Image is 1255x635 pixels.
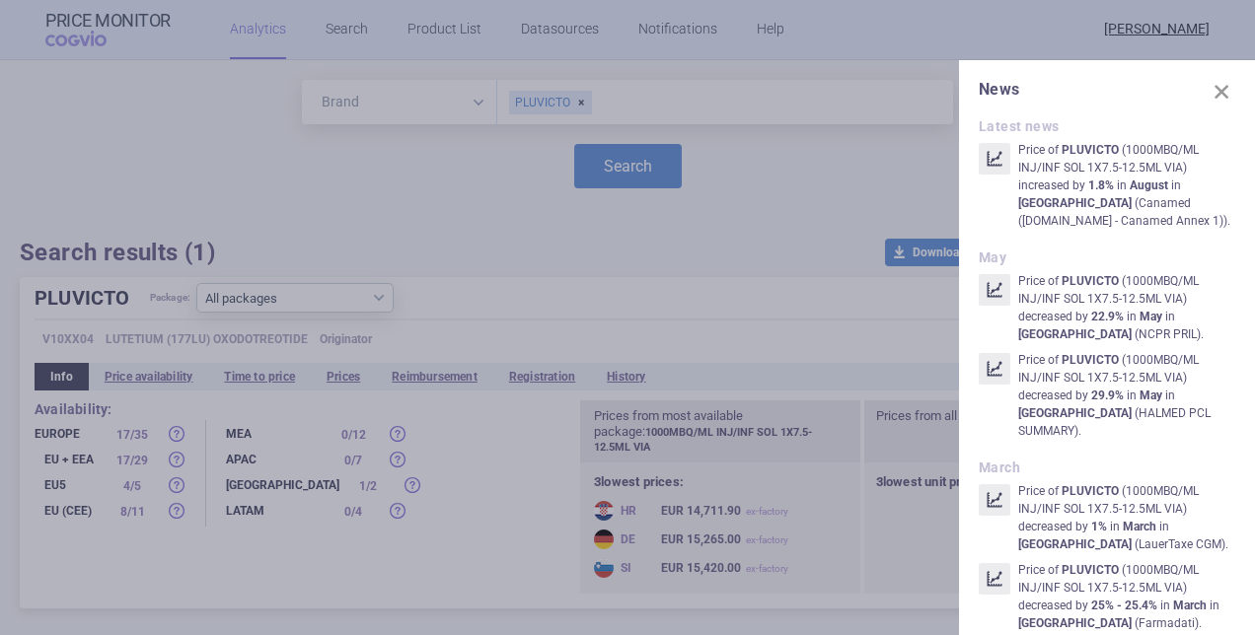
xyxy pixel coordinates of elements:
strong: [GEOGRAPHIC_DATA] [1018,327,1132,341]
strong: May [1140,310,1162,323]
p: Price of ( 1000MBQ/ML INJ/INF SOL 1X7.5-12.5ML VIA ) decreased by in in ( NCPR PRIL ) . [1018,272,1235,343]
p: Price of ( 1000MBQ/ML INJ/INF SOL 1X7.5-12.5ML VIA ) decreased by in in ( Farmadati ) . [1018,561,1235,632]
h2: March [979,459,1235,476]
strong: PLUVICTO [1062,563,1119,577]
strong: March [1123,520,1156,533]
strong: 22.9% [1091,310,1124,323]
strong: [GEOGRAPHIC_DATA] [1018,616,1132,630]
strong: [GEOGRAPHIC_DATA] [1018,196,1132,210]
h1: News [979,80,1235,99]
strong: PLUVICTO [1062,353,1119,367]
p: Price of ( 1000MBQ/ML INJ/INF SOL 1X7.5-12.5ML VIA ) decreased by in in ( HALMED PCL SUMMARY ) . [1018,351,1235,440]
strong: PLUVICTO [1062,484,1119,498]
strong: 29.9% [1091,388,1124,402]
strong: PLUVICTO [1062,143,1119,157]
strong: [GEOGRAPHIC_DATA] [1018,406,1132,420]
h2: Latest news [979,118,1235,135]
strong: March [1173,599,1207,612]
strong: 1% [1091,520,1107,533]
strong: 25% - 25.4% [1091,599,1157,612]
p: Price of ( 1000MBQ/ML INJ/INF SOL 1X7.5-12.5ML VIA ) decreased by in in ( LauerTaxe CGM ) . [1018,482,1235,553]
strong: [GEOGRAPHIC_DATA] [1018,537,1132,551]
strong: 1.8% [1088,178,1114,192]
strong: August [1130,178,1168,192]
strong: May [1140,388,1162,402]
h2: May [979,249,1235,266]
strong: PLUVICTO [1062,274,1119,288]
p: Price of ( 1000MBQ/ML INJ/INF SOL 1X7.5-12.5ML VIA ) increased by in in ( Canamed ([DOMAIN_NAME] ... [1018,141,1235,230]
